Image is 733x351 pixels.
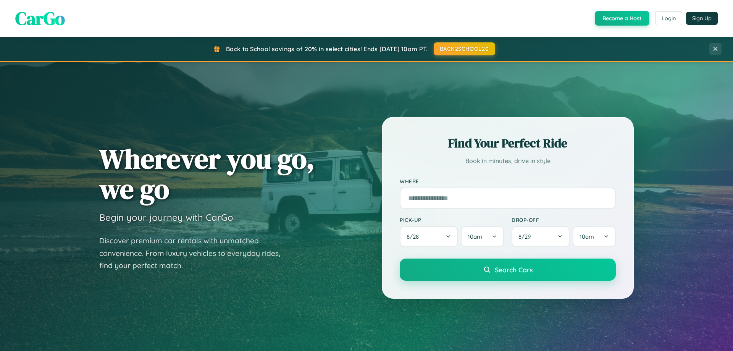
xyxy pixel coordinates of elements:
span: 10am [468,233,482,240]
span: Search Cars [495,265,533,274]
button: BACK2SCHOOL20 [434,42,495,55]
button: 10am [573,226,616,247]
label: Drop-off [512,217,616,223]
button: 10am [461,226,504,247]
span: CarGo [15,6,65,31]
h3: Begin your journey with CarGo [99,212,233,223]
label: Where [400,178,616,184]
h2: Find Your Perfect Ride [400,135,616,152]
span: Back to School savings of 20% in select cities! Ends [DATE] 10am PT. [226,45,428,53]
p: Discover premium car rentals with unmatched convenience. From luxury vehicles to everyday rides, ... [99,235,290,272]
button: Search Cars [400,259,616,281]
label: Pick-up [400,217,504,223]
h1: Wherever you go, we go [99,144,315,204]
span: 8 / 28 [407,233,423,240]
button: Become a Host [595,11,649,26]
button: Login [655,11,682,25]
button: Sign Up [686,12,718,25]
span: 8 / 29 [518,233,534,240]
button: 8/29 [512,226,570,247]
button: 8/28 [400,226,458,247]
span: 10am [580,233,594,240]
p: Book in minutes, drive in style [400,155,616,167]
